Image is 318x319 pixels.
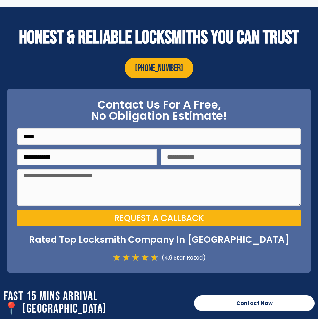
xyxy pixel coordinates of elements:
a: [PHONE_NUMBER] [125,58,193,78]
i: ★ [113,253,121,262]
button: Request a Callback [17,210,301,226]
i: ★ [122,253,130,262]
i: ★ [141,253,149,262]
h2: Honest & reliable locksmiths you can trust [3,28,315,47]
i: ★ [132,253,140,262]
div: 4.7/5 [113,253,158,262]
h2: Fast 15 Mins Arrival 📍 [GEOGRAPHIC_DATA] [3,290,187,316]
span: [PHONE_NUMBER] [135,63,183,74]
h2: Contact Us For A Free, No Obligation Estimate! [17,99,301,121]
span: Request a Callback [114,214,204,222]
span: Contact Now [236,301,273,306]
a: Contact Now [194,295,315,311]
div: (4.9 Star Rated) [158,253,206,262]
form: On Point Locksmith [17,128,301,231]
i: ★ [150,253,158,262]
p: Rated Top Locksmith Company In [GEOGRAPHIC_DATA] [17,233,301,246]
